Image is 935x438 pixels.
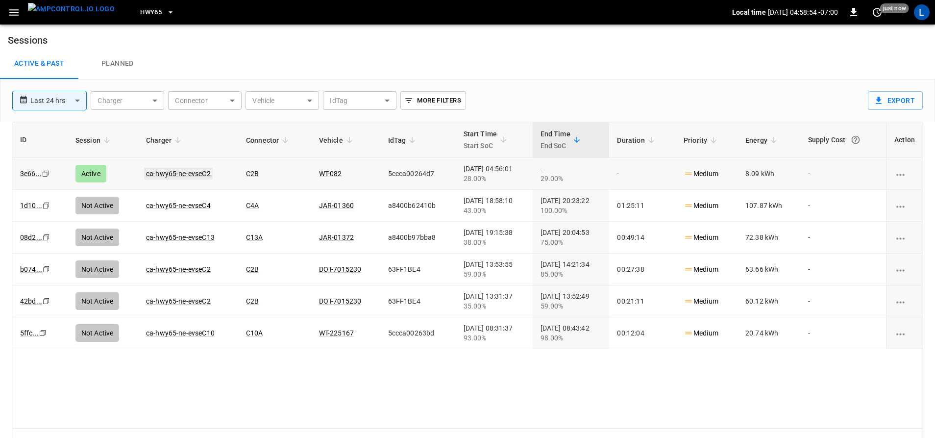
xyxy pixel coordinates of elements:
span: HWY65 [140,7,162,18]
div: [DATE] 20:04:53 [541,228,602,247]
span: Charger [146,134,184,146]
a: C2B [246,170,259,178]
button: Export [868,91,923,110]
a: ca-hwy65-ne-evseC2 [144,168,213,180]
div: Not Active [75,324,120,342]
td: 63FF1BE4 [380,254,456,285]
p: [DATE] 04:58:54 -07:00 [768,7,838,17]
td: - [800,285,886,317]
div: 29.00% [541,174,602,183]
div: [DATE] 08:31:37 [464,323,525,343]
a: ca-hwy65-ne-evseC10 [146,329,215,337]
div: [DATE] 13:52:49 [541,291,602,311]
div: [DATE] 04:56:01 [464,164,525,183]
td: 60.12 kWh [738,285,800,317]
p: Start SoC [464,140,497,152]
div: [DATE] 14:21:34 [541,259,602,279]
span: Duration [617,134,657,146]
div: charging session options [894,296,915,306]
div: charging session options [894,328,915,338]
td: 5ccca00263bd [380,317,456,349]
td: 20.74 kWh [738,317,800,349]
a: WT-225167 [319,329,354,337]
span: Priority [684,134,720,146]
td: 5ccca00264d7 [380,158,456,190]
div: [DATE] 13:31:37 [464,291,525,311]
div: 98.00% [541,333,602,343]
div: copy [41,168,51,179]
div: Not Active [75,229,120,246]
button: The cost of your charging session based on your supply rates [847,131,864,149]
td: a8400b62410b [380,190,456,222]
a: ca-hwy65-ne-evseC4 [146,202,211,209]
p: Medium [684,201,718,211]
div: [DATE] 08:43:42 [541,323,602,343]
div: charging session options [894,169,915,179]
td: 63FF1BE4 [380,285,456,317]
a: 08d2... [20,233,42,241]
button: More Filters [400,91,466,110]
a: C2B [246,265,259,273]
div: sessions table [12,122,923,428]
span: just now [880,3,909,13]
span: Start TimeStart SoC [464,128,510,152]
div: 28.00% [464,174,525,183]
div: charging session options [894,201,915,210]
span: Vehicle [319,134,356,146]
span: Session [75,134,113,146]
p: Medium [684,232,718,243]
td: - [609,158,676,190]
div: 38.00% [464,237,525,247]
a: 1d10... [20,202,42,209]
a: ca-hwy65-ne-evseC13 [146,233,215,241]
a: C4A [246,202,259,209]
div: 93.00% [464,333,525,343]
p: End SoC [541,140,570,152]
div: [DATE] 18:58:10 [464,196,525,215]
a: ca-hwy65-ne-evseC2 [146,297,211,305]
span: Connector [246,134,292,146]
div: charging session options [894,232,915,242]
div: [DATE] 13:53:55 [464,259,525,279]
button: set refresh interval [869,4,885,20]
span: Energy [745,134,780,146]
div: copy [42,264,51,275]
div: profile-icon [914,4,930,20]
div: Supply Cost [808,131,879,149]
td: - [800,317,886,349]
a: 42bd... [20,297,42,305]
a: 5ffc... [20,329,39,337]
div: 59.00% [464,269,525,279]
table: sessions table [12,122,923,349]
div: copy [38,328,48,338]
td: 72.38 kWh [738,222,800,254]
div: 35.00% [464,301,525,311]
td: 107.87 kWh [738,190,800,222]
p: Local time [732,7,766,17]
th: Action [886,122,923,158]
td: 00:21:11 [609,285,676,317]
a: b074... [20,265,42,273]
div: 75.00% [541,237,602,247]
td: - [800,190,886,222]
div: 85.00% [541,269,602,279]
a: JAR-01360 [319,202,354,209]
div: [DATE] 20:23:22 [541,196,602,215]
td: 00:12:04 [609,317,676,349]
div: charging session options [894,264,915,274]
a: DOT-7015230 [319,297,362,305]
td: 00:49:14 [609,222,676,254]
th: ID [12,122,68,158]
td: 63.66 kWh [738,254,800,285]
p: Medium [684,296,718,307]
span: IdTag [388,134,419,146]
a: C13A [246,233,263,241]
div: Last 24 hrs [30,91,87,110]
div: 43.00% [464,206,525,215]
td: - [800,254,886,285]
a: ca-hwy65-ne-evseC2 [146,265,211,273]
div: 100.00% [541,206,602,215]
td: a8400b97bba8 [380,222,456,254]
p: Medium [684,328,718,338]
div: 59.00% [541,301,602,311]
